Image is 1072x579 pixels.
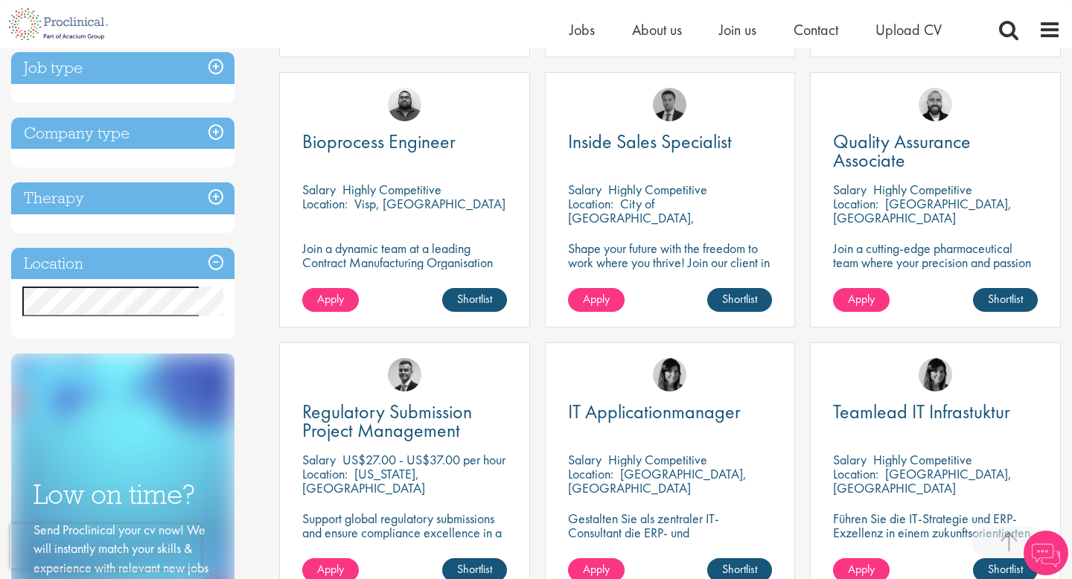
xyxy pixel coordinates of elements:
[719,20,756,39] a: Join us
[833,288,890,312] a: Apply
[583,561,610,577] span: Apply
[1024,531,1068,575] img: Chatbot
[833,132,1038,170] a: Quality Assurance Associate
[833,465,1012,496] p: [GEOGRAPHIC_DATA], [GEOGRAPHIC_DATA]
[875,20,942,39] a: Upload CV
[302,403,507,440] a: Regulatory Submission Project Management
[11,248,234,280] h3: Location
[11,182,234,214] h3: Therapy
[317,561,344,577] span: Apply
[302,181,336,198] span: Salary
[833,241,1038,298] p: Join a cutting-edge pharmaceutical team where your precision and passion for quality will help sh...
[568,288,625,312] a: Apply
[302,288,359,312] a: Apply
[302,241,507,312] p: Join a dynamic team at a leading Contract Manufacturing Organisation (CMO) and contribute to grou...
[794,20,838,39] a: Contact
[568,129,732,154] span: Inside Sales Specialist
[833,195,1012,226] p: [GEOGRAPHIC_DATA], [GEOGRAPHIC_DATA]
[568,399,741,424] span: IT Applicationmanager
[583,291,610,307] span: Apply
[568,132,773,151] a: Inside Sales Specialist
[568,465,613,482] span: Location:
[302,399,472,443] span: Regulatory Submission Project Management
[632,20,682,39] a: About us
[302,511,507,554] p: Support global regulatory submissions and ensure compliance excellence in a dynamic project manag...
[442,288,507,312] a: Shortlist
[10,524,201,569] iframe: reCAPTCHA
[833,451,867,468] span: Salary
[873,451,972,468] p: Highly Competitive
[568,403,773,421] a: IT Applicationmanager
[388,358,421,391] img: Alex Bill
[873,181,972,198] p: Highly Competitive
[33,480,212,509] h3: Low on time?
[317,291,344,307] span: Apply
[833,403,1038,421] a: Teamlead IT Infrastuktur
[653,88,686,121] img: Carl Gbolade
[848,561,875,577] span: Apply
[342,451,505,468] p: US$27.00 - US$37.00 per hour
[833,399,1010,424] span: Teamlead IT Infrastuktur
[568,195,613,212] span: Location:
[833,129,971,173] span: Quality Assurance Associate
[653,358,686,391] img: Tesnim Chagklil
[302,465,348,482] span: Location:
[568,195,695,240] p: City of [GEOGRAPHIC_DATA], [GEOGRAPHIC_DATA]
[919,88,952,121] img: Jordan Kiely
[919,358,952,391] img: Tesnim Chagklil
[11,52,234,84] h3: Job type
[302,451,336,468] span: Salary
[973,288,1038,312] a: Shortlist
[388,88,421,121] img: Ashley Bennett
[568,241,773,298] p: Shape your future with the freedom to work where you thrive! Join our client in this fully remote...
[833,511,1038,568] p: Führen Sie die IT-Strategie und ERP-Exzellenz in einem zukunftsorientierten, wachsenden Unternehm...
[568,181,602,198] span: Salary
[833,181,867,198] span: Salary
[707,288,772,312] a: Shortlist
[11,118,234,150] h3: Company type
[302,129,456,154] span: Bioprocess Engineer
[302,195,348,212] span: Location:
[342,181,441,198] p: Highly Competitive
[568,451,602,468] span: Salary
[302,132,507,151] a: Bioprocess Engineer
[568,465,747,496] p: [GEOGRAPHIC_DATA], [GEOGRAPHIC_DATA]
[608,451,707,468] p: Highly Competitive
[569,20,595,39] a: Jobs
[302,465,425,496] p: [US_STATE], [GEOGRAPHIC_DATA]
[833,465,878,482] span: Location:
[833,195,878,212] span: Location:
[608,181,707,198] p: Highly Competitive
[848,291,875,307] span: Apply
[354,195,505,212] p: Visp, [GEOGRAPHIC_DATA]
